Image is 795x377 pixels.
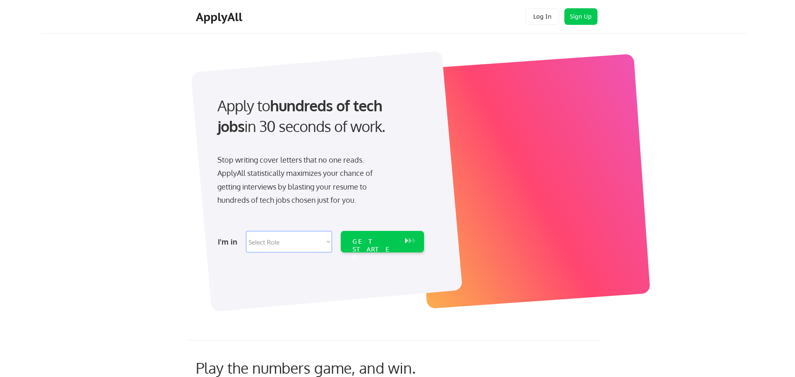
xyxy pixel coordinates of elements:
[218,235,241,248] div: I'm in
[352,238,397,262] div: GET STARTED
[196,10,245,24] div: ApplyAll
[196,359,453,377] div: Play the numbers game, and win.
[526,8,559,25] button: Log In
[564,8,597,25] button: Sign Up
[217,95,421,137] div: Apply to in 30 seconds of work.
[217,96,386,135] strong: hundreds of tech jobs
[217,153,388,207] div: Stop writing cover letters that no one reads. ApplyAll statistically maximizes your chance of get...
